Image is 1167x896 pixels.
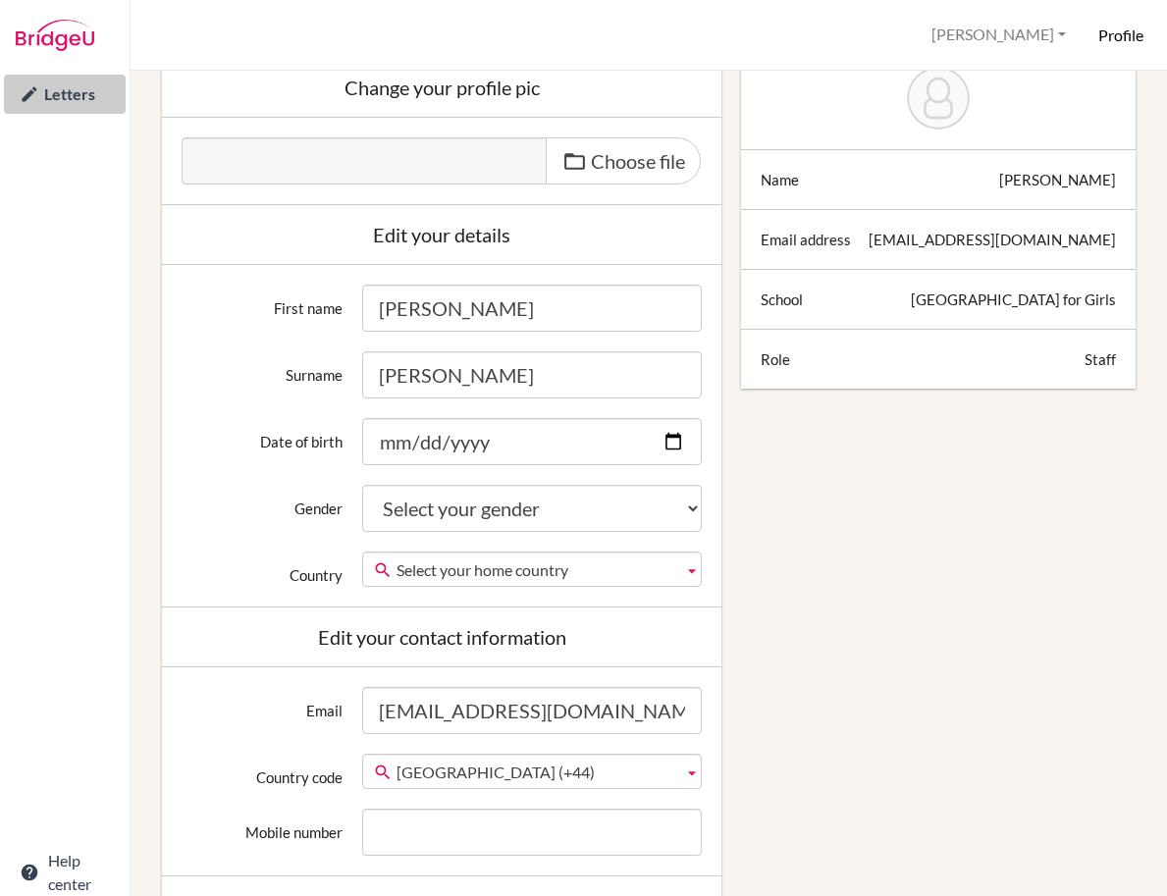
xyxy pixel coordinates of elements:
label: Mobile number [172,809,351,842]
label: Email [172,687,351,720]
label: Country code [172,754,351,787]
label: First name [172,285,351,318]
div: Edit your details [182,225,702,244]
button: [PERSON_NAME] [923,17,1075,53]
label: Gender [172,485,351,518]
a: Letters [4,75,126,114]
img: Bridge-U [16,20,94,51]
a: Help center [4,853,126,892]
span: Select your home country [397,553,676,588]
div: [GEOGRAPHIC_DATA] for Girls [911,290,1116,309]
h6: Profile [1098,25,1143,46]
div: Email address [761,230,851,249]
div: Name [761,170,799,189]
span: [GEOGRAPHIC_DATA] (+44) [397,755,676,790]
div: School [761,290,803,309]
label: Date of birth [172,418,351,451]
label: Country [172,552,351,585]
div: Role [761,349,790,369]
label: Surname [172,351,351,385]
div: [PERSON_NAME] [999,170,1116,189]
div: [EMAIL_ADDRESS][DOMAIN_NAME] [869,230,1116,249]
div: Edit your contact information [182,627,702,647]
img: Sophie Carter [907,67,970,130]
div: Staff [1085,349,1116,369]
div: Change your profile pic [182,78,702,97]
span: Choose file [591,149,685,173]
